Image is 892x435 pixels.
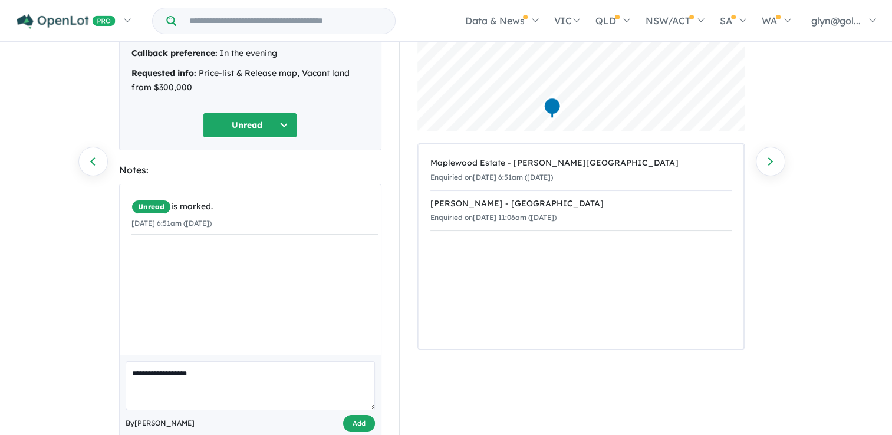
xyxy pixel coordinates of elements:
[430,197,732,211] div: [PERSON_NAME] - [GEOGRAPHIC_DATA]
[343,415,375,432] button: Add
[430,150,732,191] a: Maplewood Estate - [PERSON_NAME][GEOGRAPHIC_DATA]Enquiried on[DATE] 6:51am ([DATE])
[179,8,393,34] input: Try estate name, suburb, builder or developer
[543,97,561,119] div: Map marker
[131,48,218,58] strong: Callback preference:
[131,200,171,214] span: Unread
[126,417,195,429] span: By [PERSON_NAME]
[17,14,116,29] img: Openlot PRO Logo White
[430,190,732,232] a: [PERSON_NAME] - [GEOGRAPHIC_DATA]Enquiried on[DATE] 11:06am ([DATE])
[430,156,732,170] div: Maplewood Estate - [PERSON_NAME][GEOGRAPHIC_DATA]
[131,219,212,228] small: [DATE] 6:51am ([DATE])
[119,162,381,178] div: Notes:
[131,47,369,61] div: In the evening
[131,67,369,95] div: Price-list & Release map, Vacant land from $300,000
[811,15,861,27] span: glyn@gol...
[430,213,557,222] small: Enquiried on [DATE] 11:06am ([DATE])
[430,173,553,182] small: Enquiried on [DATE] 6:51am ([DATE])
[203,113,297,138] button: Unread
[131,68,196,78] strong: Requested info:
[131,200,378,214] div: is marked.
